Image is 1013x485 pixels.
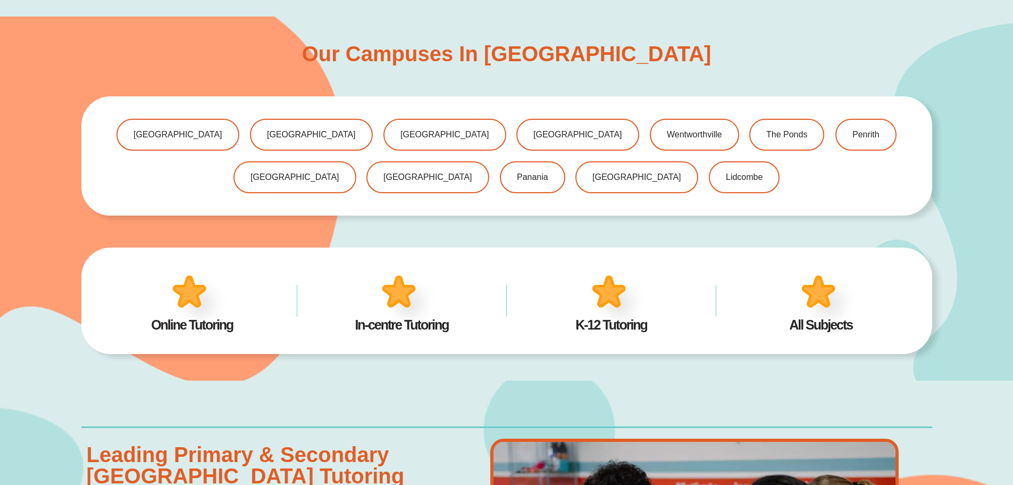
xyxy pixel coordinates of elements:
[835,119,897,151] a: Penrith
[366,161,489,193] a: [GEOGRAPHIC_DATA]
[836,365,1013,485] iframe: Chat Widget
[749,119,824,151] a: The Ponds
[267,130,356,139] span: [GEOGRAPHIC_DATA]
[650,119,739,151] a: Wentworthville
[302,43,711,64] h3: Our Campuses in [GEOGRAPHIC_DATA]
[533,130,622,139] span: [GEOGRAPHIC_DATA]
[250,119,373,151] a: [GEOGRAPHIC_DATA]
[709,161,780,193] a: Lidcombe
[313,318,491,332] h4: In-centre Tutoring
[116,119,239,151] a: [GEOGRAPHIC_DATA]
[667,130,722,139] span: Wentworthville
[766,130,807,139] span: The Ponds
[383,173,472,182] span: [GEOGRAPHIC_DATA]
[592,173,681,182] span: [GEOGRAPHIC_DATA]
[133,130,222,139] span: [GEOGRAPHIC_DATA]
[250,173,339,182] span: [GEOGRAPHIC_DATA]
[104,318,281,332] h4: Online Tutoring
[726,173,763,182] span: Lidcombe
[400,130,489,139] span: [GEOGRAPHIC_DATA]
[523,318,700,332] h4: K-12 Tutoring
[500,161,565,193] a: Panania
[383,119,506,151] a: [GEOGRAPHIC_DATA]
[233,161,356,193] a: [GEOGRAPHIC_DATA]
[517,173,548,182] span: Panania
[852,130,880,139] span: Penrith
[575,161,698,193] a: [GEOGRAPHIC_DATA]
[516,119,639,151] a: [GEOGRAPHIC_DATA]
[732,318,910,332] h4: All Subjects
